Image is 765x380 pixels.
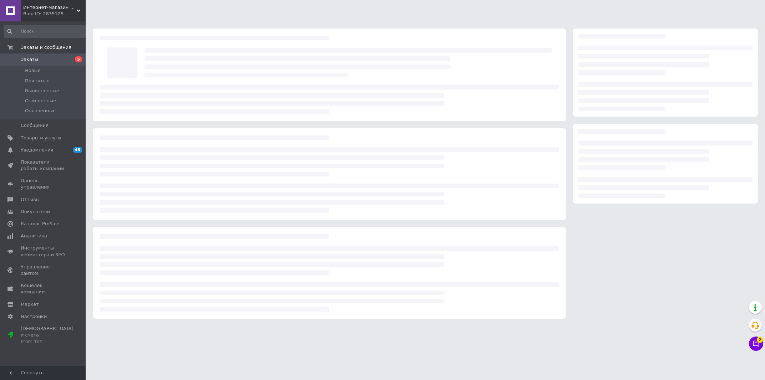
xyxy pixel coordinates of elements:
[21,209,50,215] span: Покупатели
[21,56,38,63] span: Заказы
[21,178,66,190] span: Панель управления
[25,98,56,104] span: Отмененные
[21,44,71,51] span: Заказы и сообщения
[21,338,74,345] div: Prom топ
[25,67,41,74] span: Новые
[25,78,50,84] span: Принятые
[21,282,66,295] span: Кошелек компании
[21,147,53,153] span: Уведомления
[23,11,86,17] div: Ваш ID: 2835125
[21,301,39,308] span: Маркет
[4,25,89,38] input: Поиск
[21,264,66,277] span: Управление сайтом
[21,313,47,320] span: Настройки
[21,159,66,172] span: Показатели работы компании
[21,221,59,227] span: Каталог ProSale
[749,337,763,351] button: Чат с покупателем2
[73,147,82,153] span: 48
[21,122,49,129] span: Сообщения
[25,88,59,94] span: Выполненные
[21,325,74,345] span: [DEMOGRAPHIC_DATA] и счета
[75,56,82,62] span: 5
[21,233,47,239] span: Аналитика
[757,337,763,343] span: 2
[21,135,61,141] span: Товары и услуги
[25,108,56,114] span: Оплаченные
[23,4,77,11] span: Интернет-магазин Fantasticshop
[21,196,40,203] span: Отзывы
[21,245,66,258] span: Инструменты вебмастера и SEO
